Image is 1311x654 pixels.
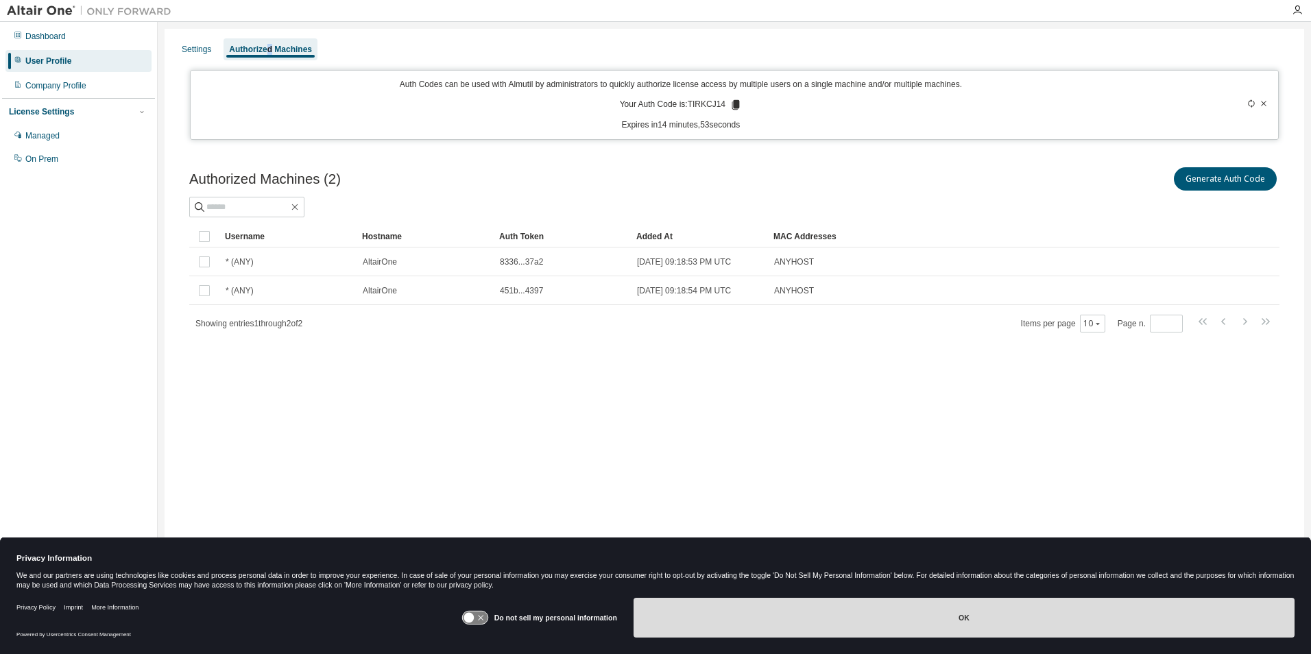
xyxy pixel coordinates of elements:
[25,154,58,165] div: On Prem
[25,31,66,42] div: Dashboard
[500,285,543,296] span: 451b...4397
[362,226,488,247] div: Hostname
[774,256,814,267] span: ANYHOST
[7,4,178,18] img: Altair One
[199,119,1164,131] p: Expires in 14 minutes, 53 seconds
[620,99,742,111] p: Your Auth Code is: TIRKCJ14
[1083,318,1102,329] button: 10
[225,226,351,247] div: Username
[636,226,762,247] div: Added At
[773,226,1135,247] div: MAC Addresses
[1118,315,1183,332] span: Page n.
[363,285,397,296] span: AltairOne
[637,256,731,267] span: [DATE] 09:18:53 PM UTC
[500,256,543,267] span: 8336...37a2
[499,226,625,247] div: Auth Token
[25,56,71,66] div: User Profile
[189,171,341,187] span: Authorized Machines (2)
[25,130,60,141] div: Managed
[199,79,1164,90] p: Auth Codes can be used with Almutil by administrators to quickly authorize license access by mult...
[25,80,86,91] div: Company Profile
[195,319,302,328] span: Showing entries 1 through 2 of 2
[226,285,254,296] span: * (ANY)
[182,44,211,55] div: Settings
[226,256,254,267] span: * (ANY)
[774,285,814,296] span: ANYHOST
[229,44,312,55] div: Authorized Machines
[1174,167,1277,191] button: Generate Auth Code
[363,256,397,267] span: AltairOne
[1021,315,1105,332] span: Items per page
[9,106,74,117] div: License Settings
[637,285,731,296] span: [DATE] 09:18:54 PM UTC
